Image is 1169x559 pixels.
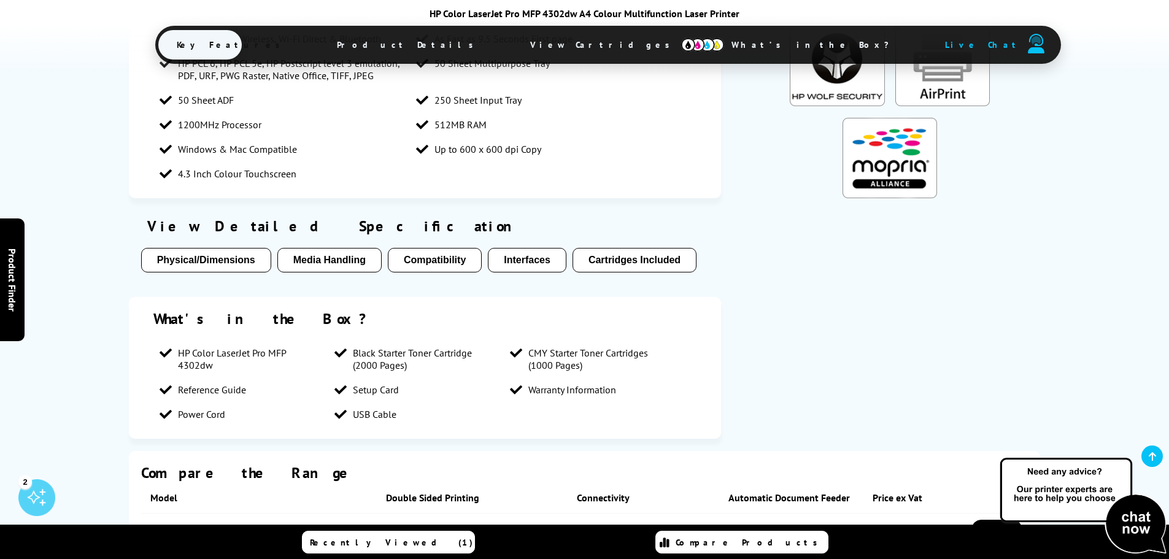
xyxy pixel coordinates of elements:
[302,531,475,553] a: Recently Viewed (1)
[676,537,824,548] span: Compare Products
[528,384,616,396] span: Warranty Information
[862,514,933,546] td: £259.99
[843,118,937,198] img: Mopria Certified
[997,456,1169,557] img: Open Live Chat window
[655,531,828,553] a: Compare Products
[488,248,566,272] button: Interfaces
[178,94,234,106] span: 50 Sheet ADF
[178,384,246,396] span: Reference Guide
[713,30,919,60] span: What’s in the Box?
[153,309,697,328] div: What's in the Box?
[491,514,716,546] td: USB, Network, Wireless, Wi-Fi Direct & Bluetooth
[178,408,225,420] span: Power Cord
[141,463,1028,482] div: Compare the Range
[353,384,399,396] span: Setup Card
[681,38,724,52] img: cmyk-icon.svg
[512,29,700,61] span: View Cartridges
[178,118,261,131] span: 1200MHz Processor
[895,96,990,109] a: KeyFeatureModal85
[573,248,696,272] button: Cartridges Included
[141,482,374,514] th: Model
[434,143,541,155] span: Up to 600 x 600 dpi Copy
[178,347,323,371] span: HP Color LaserJet Pro MFP 4302dw
[155,7,1014,20] div: HP Color LaserJet Pro MFP 4302dw A4 Colour Multifunction Laser Printer
[310,537,473,548] span: Recently Viewed (1)
[491,482,716,514] th: Connectivity
[716,482,862,514] th: Automatic Document Feeder
[353,347,498,371] span: Black Starter Toner Cartridge (2000 Pages)
[843,188,937,201] a: KeyFeatureModal324
[141,217,709,236] div: View Detailed Specification
[18,475,32,488] div: 2
[374,514,491,546] td: Automatic
[388,248,482,272] button: Compatibility
[178,168,296,180] span: 4.3 Inch Colour Touchscreen
[318,30,498,60] span: Product Details
[147,523,355,536] a: HP Color LaserJet Pro MFP 4302dw (Box Opened)
[353,408,396,420] span: USB Cable
[434,118,487,131] span: 512MB RAM
[862,482,933,514] th: Price ex Vat
[945,39,1021,50] span: Live Chat
[716,514,862,546] td: 50 Sheet ADF
[434,94,522,106] span: 250 Sheet Input Tray
[158,30,305,60] span: Key Features
[528,347,673,371] span: CMY Starter Toner Cartridges (1000 Pages)
[790,96,884,109] a: KeyFeatureModal333
[1028,34,1045,53] img: user-headset-duotone.svg
[178,143,297,155] span: Windows & Mac Compatible
[141,248,271,272] button: Physical/Dimensions
[277,248,382,272] button: Media Handling
[374,482,491,514] th: Double Sided Printing
[6,248,18,311] span: Product Finder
